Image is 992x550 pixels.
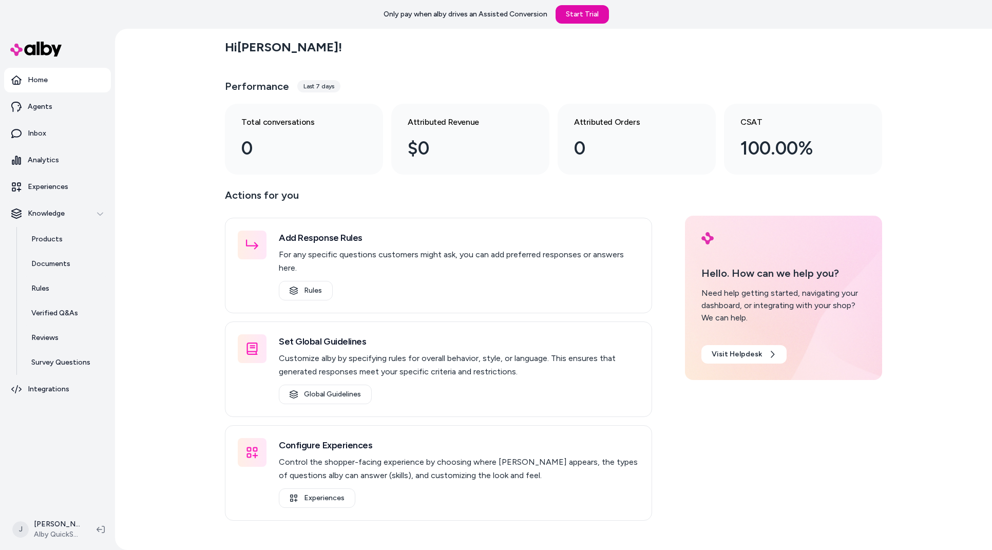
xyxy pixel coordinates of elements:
[279,488,355,508] a: Experiences
[28,384,69,394] p: Integrations
[279,456,639,482] p: Control the shopper-facing experience by choosing where [PERSON_NAME] appears, the types of quest...
[31,259,70,269] p: Documents
[21,227,111,252] a: Products
[391,104,549,175] a: Attributed Revenue $0
[558,104,716,175] a: Attributed Orders 0
[701,345,787,364] a: Visit Helpdesk
[4,175,111,199] a: Experiences
[34,519,80,529] p: [PERSON_NAME]
[10,42,62,56] img: alby Logo
[4,377,111,402] a: Integrations
[4,121,111,146] a: Inbox
[28,102,52,112] p: Agents
[21,276,111,301] a: Rules
[384,9,547,20] p: Only pay when alby drives an Assisted Conversion
[740,116,849,128] h3: CSAT
[225,40,342,55] h2: Hi [PERSON_NAME] !
[279,438,639,452] h3: Configure Experiences
[28,208,65,219] p: Knowledge
[279,248,639,275] p: For any specific questions customers might ask, you can add preferred responses or answers here.
[701,265,866,281] p: Hello. How can we help you?
[21,301,111,326] a: Verified Q&As
[225,104,383,175] a: Total conversations 0
[28,182,68,192] p: Experiences
[4,94,111,119] a: Agents
[28,128,46,139] p: Inbox
[701,287,866,324] div: Need help getting started, navigating your dashboard, or integrating with your shop? We can help.
[574,135,683,162] div: 0
[31,234,63,244] p: Products
[279,334,639,349] h3: Set Global Guidelines
[241,135,350,162] div: 0
[701,232,714,244] img: alby Logo
[740,135,849,162] div: 100.00%
[279,385,372,404] a: Global Guidelines
[31,333,59,343] p: Reviews
[279,231,639,245] h3: Add Response Rules
[408,135,517,162] div: $0
[4,148,111,173] a: Analytics
[31,357,90,368] p: Survey Questions
[28,75,48,85] p: Home
[21,252,111,276] a: Documents
[574,116,683,128] h3: Attributed Orders
[279,281,333,300] a: Rules
[4,201,111,226] button: Knowledge
[12,521,29,538] span: J
[4,68,111,92] a: Home
[21,326,111,350] a: Reviews
[225,187,652,212] p: Actions for you
[241,116,350,128] h3: Total conversations
[408,116,517,128] h3: Attributed Revenue
[28,155,59,165] p: Analytics
[556,5,609,24] a: Start Trial
[34,529,80,540] span: Alby QuickStart Store
[31,283,49,294] p: Rules
[21,350,111,375] a: Survey Questions
[225,79,289,93] h3: Performance
[297,80,340,92] div: Last 7 days
[279,352,639,378] p: Customize alby by specifying rules for overall behavior, style, or language. This ensures that ge...
[31,308,78,318] p: Verified Q&As
[6,513,88,546] button: J[PERSON_NAME]Alby QuickStart Store
[724,104,882,175] a: CSAT 100.00%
